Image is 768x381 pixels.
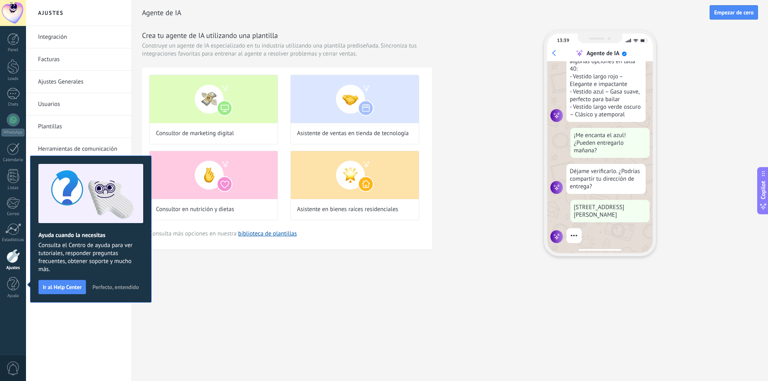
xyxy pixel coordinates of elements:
[26,48,132,71] li: Facturas
[26,116,132,138] li: Plantillas
[2,293,25,299] div: Ayuda
[550,230,563,243] img: agent icon
[38,138,124,160] a: Herramientas de comunicación
[142,5,710,21] h2: Agente de IA
[2,237,25,243] div: Estadísticas
[2,265,25,271] div: Ajustes
[150,151,278,199] img: Consultor en nutrición y dietas
[38,93,124,116] a: Usuarios
[291,75,419,123] img: Asistente de ventas en tienda de tecnología
[291,151,419,199] img: Asistente en bienes raíces residenciales
[142,42,432,58] span: Construye un agente de IA especializado en tu industria utilizando una plantilla prediseñada. Sin...
[26,93,132,116] li: Usuarios
[142,30,432,40] h3: Crea tu agente de IA utilizando una plantilla
[759,181,767,199] span: Copilot
[566,164,646,194] div: Déjame verificarlo. ¿Podrías compartir tu dirección de entrega?
[38,71,124,93] a: Ajustes Generales
[150,75,278,123] img: Consultor de marketing digital
[714,10,754,15] span: Empezar de cero
[238,230,297,237] a: biblioteca de plantillas
[156,205,234,213] span: Consultor en nutrición y dietas
[38,26,124,48] a: Integración
[92,284,139,290] span: Perfecto, entendido
[43,284,82,290] span: Ir al Help Center
[2,48,25,53] div: Panel
[38,116,124,138] a: Plantillas
[38,241,143,273] span: Consulta el Centro de ayuda para ver tutoriales, responder preguntas frecuentes, obtener soporte ...
[2,102,25,107] div: Chats
[149,230,297,237] span: Consulta más opciones en nuestra
[710,5,758,20] button: Empezar de cero
[297,130,409,138] span: Asistente de ventas en tienda de tecnología
[2,129,24,136] div: WhatsApp
[26,26,132,48] li: Integración
[550,109,563,122] img: agent icon
[89,281,142,293] button: Perfecto, entendido
[557,38,569,44] div: 13:39
[2,211,25,217] div: Correo
[2,186,25,191] div: Listas
[2,158,25,163] div: Calendario
[26,138,132,160] li: Herramientas de comunicación
[570,200,650,222] div: [STREET_ADDRESS][PERSON_NAME]
[26,71,132,93] li: Ajustes Generales
[38,48,124,71] a: Facturas
[297,205,398,213] span: Asistente en bienes raíces residenciales
[566,46,646,122] div: ¡Entendido! Aquí tienes algunas opciones en talla 40: - Vestido largo rojo – Elegante e impactant...
[38,280,86,294] button: Ir al Help Center
[586,50,619,57] div: Agente de IA
[38,231,143,239] h2: Ayuda cuando la necesitas
[2,76,25,82] div: Leads
[156,130,234,138] span: Consultor de marketing digital
[570,128,650,158] div: ¡Me encanta el azul! ¿Pueden entregarlo mañana?
[550,181,563,194] img: agent icon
